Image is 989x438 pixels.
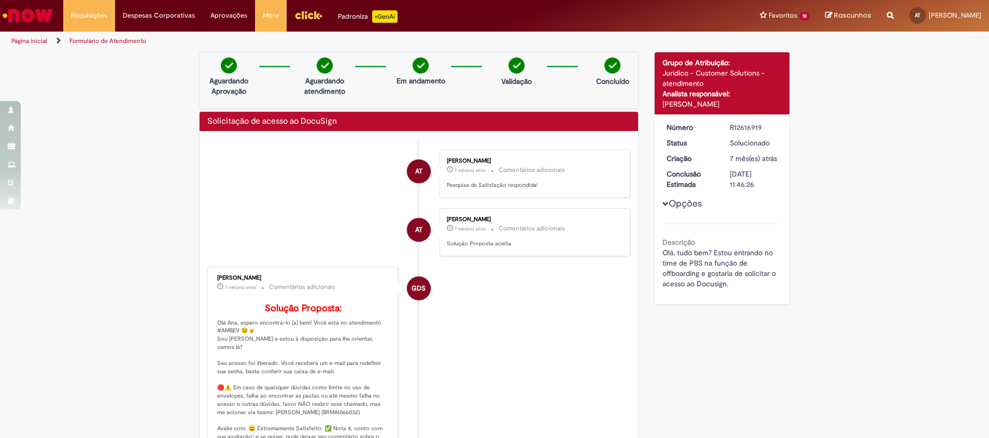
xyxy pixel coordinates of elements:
[210,10,247,21] span: Aprovações
[662,68,782,89] div: Jurídico - Customer Solutions - atendimento
[662,248,778,288] span: Olá, tudo bem? Estou entrando no time de PBS na função de offboarding e gostaria de solicitar o a...
[499,224,565,233] small: Comentários adicionais
[447,240,619,248] p: Solução Proposta aceita.
[604,57,620,74] img: check-circle-green.png
[662,238,695,247] b: Descrição
[929,11,981,20] span: [PERSON_NAME]
[730,169,778,189] div: [DATE] 11:46:26
[730,122,778,133] div: R12616919
[455,226,486,232] time: 11/02/2025 08:34:22
[317,57,333,74] img: check-circle-green.png
[11,37,47,45] a: Página inicial
[596,76,629,86] p: Concluído
[769,10,797,21] span: Favoritos
[659,169,723,189] dt: Conclusão Estimada
[372,10,398,23] p: +GenAi
[265,302,342,314] b: Solução Proposta:
[825,11,871,21] a: Rascunhos
[338,10,398,23] div: Padroniza
[730,154,777,163] span: 7 mês(es) atrás
[730,154,777,163] time: 06/02/2025 14:15:30
[834,10,871,20] span: Rascunhos
[455,167,486,173] time: 11/02/2025 08:34:33
[407,218,431,242] div: Ana Soligo Lezcano Tatis
[447,181,619,189] p: Pesquisa de Satisfação respondida!
[659,138,723,148] dt: Status
[447,158,619,164] div: [PERSON_NAME]
[412,276,426,301] span: GDS
[204,76,254,96] p: Aguardando Aprovação
[123,10,195,21] span: Despesas Corporativas
[294,7,322,23] img: click_logo_yellow_360x200.png
[221,57,237,74] img: check-circle-green.png
[8,32,652,51] ul: Trilhas de página
[300,76,350,96] p: Aguardando atendimento
[407,159,431,183] div: Ana Soligo Lezcano Tatis
[508,57,525,74] img: check-circle-green.png
[915,12,921,19] span: AT
[662,99,782,109] div: [PERSON_NAME]
[69,37,146,45] a: Formulário de Atendimento
[71,10,107,21] span: Requisições
[217,275,390,281] div: [PERSON_NAME]
[413,57,429,74] img: check-circle-green.png
[397,76,445,86] p: Em andamento
[415,217,422,242] span: AT
[1,5,54,26] img: ServiceNow
[263,10,279,21] span: More
[659,122,723,133] dt: Número
[407,276,431,300] div: Gabriel de Siqueira
[455,167,486,173] span: 7 mês(es) atrás
[455,226,486,232] span: 7 mês(es) atrás
[415,159,422,184] span: AT
[662,57,782,68] div: Grupo de Atribuição:
[799,12,810,21] span: 18
[269,283,335,291] small: Comentários adicionais
[659,153,723,164] dt: Criação
[662,89,782,99] div: Analista responsável:
[447,216,619,223] div: [PERSON_NAME]
[207,117,337,126] h2: Solicitação de acesso ao DocuSign Histórico de tíquete
[730,153,778,164] div: 06/02/2025 14:15:30
[225,284,256,290] time: 10/02/2025 16:46:32
[501,76,532,86] p: Validação
[730,138,778,148] div: Solucionado
[499,166,565,174] small: Comentários adicionais
[225,284,256,290] span: 7 mês(es) atrás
